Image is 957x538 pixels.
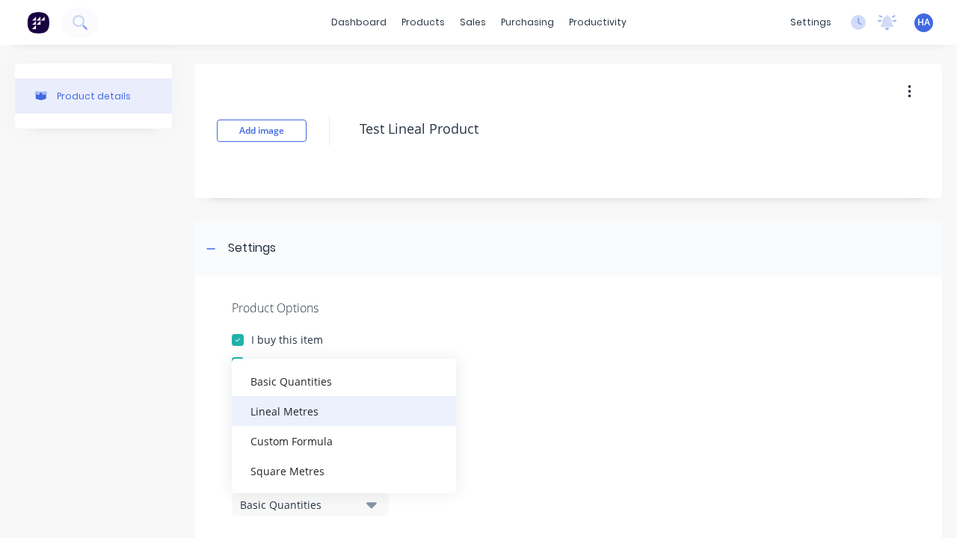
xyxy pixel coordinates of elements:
button: Product details [15,78,172,114]
button: Add image [217,120,307,142]
div: Product details [57,90,131,102]
div: Settings [228,239,276,258]
div: Square Metres [232,456,456,486]
img: Factory [27,11,49,34]
div: sales [452,11,493,34]
div: Product Options [232,299,905,317]
div: I sell this item [251,355,321,371]
div: products [394,11,452,34]
button: Basic Quantities [232,493,389,516]
div: purchasing [493,11,561,34]
a: dashboard [324,11,394,34]
div: settings [783,11,839,34]
div: productivity [561,11,634,34]
div: Basic Quantities [232,366,456,396]
div: I buy this item [251,332,323,347]
textarea: Test Lineal Product [352,111,914,146]
span: HA [917,16,930,29]
div: Lineal Metres [232,396,456,426]
div: Custom Formula [232,426,456,456]
div: Basic Quantities [240,497,360,513]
